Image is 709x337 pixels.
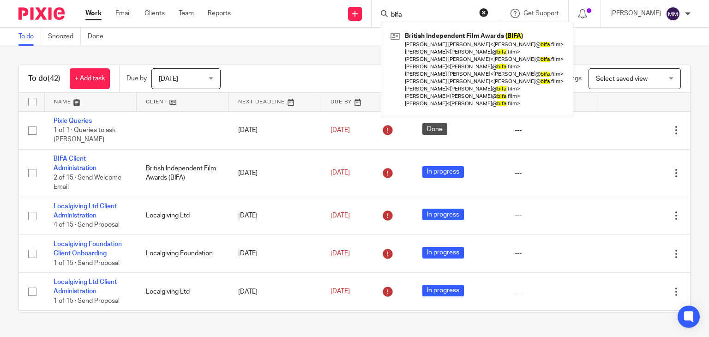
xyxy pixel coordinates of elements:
a: Localgiving Foundation Client Onboarding [54,241,122,257]
span: 1 of 1 · Queries to ask [PERSON_NAME] [54,127,115,143]
a: Reports [208,9,231,18]
div: --- [515,168,589,178]
td: [DATE] [229,111,321,149]
span: 1 of 15 · Send Proposal [54,298,120,304]
input: Search [390,11,473,19]
span: [DATE] [330,170,350,176]
span: [DATE] [330,289,350,295]
span: [DATE] [159,76,178,82]
h1: To do [28,74,60,84]
span: In progress [422,209,464,220]
a: To do [18,28,41,46]
div: --- [515,211,589,220]
p: [PERSON_NAME] [610,9,661,18]
td: British Independent Film Awards (BIFA) [137,149,229,197]
span: Done [422,123,447,135]
div: --- [515,287,589,296]
a: Work [85,9,102,18]
span: [DATE] [330,127,350,133]
a: Clients [144,9,165,18]
span: [DATE] [330,212,350,219]
a: Pixie Queries [54,118,92,124]
span: 1 of 15 · Send Proposal [54,260,120,266]
a: Snoozed [48,28,81,46]
span: In progress [422,166,464,178]
a: Email [115,9,131,18]
img: svg%3E [666,6,680,21]
a: Team [179,9,194,18]
a: Localgiving Ltd Client Administration [54,203,117,219]
td: [DATE] [229,197,321,235]
a: Localgiving Ltd Client Administration [54,279,117,295]
td: Localgiving Foundation [137,235,229,272]
span: Select saved view [596,76,648,82]
img: Pixie [18,7,65,20]
a: Done [88,28,110,46]
span: (42) [48,75,60,82]
button: Clear [479,8,488,17]
span: 4 of 15 · Send Proposal [54,222,120,229]
td: Localgiving Ltd [137,197,229,235]
span: In progress [422,247,464,259]
span: In progress [422,285,464,296]
td: Localgiving Ltd [137,273,229,311]
div: --- [515,126,589,135]
td: [DATE] [229,273,321,311]
td: [DATE] [229,149,321,197]
td: [DATE] [229,235,321,272]
p: Due by [126,74,147,83]
a: + Add task [70,68,110,89]
span: Get Support [523,10,559,17]
a: BIFA Client Administration [54,156,96,171]
div: --- [515,249,589,258]
span: 2 of 15 · Send Welcome Email [54,175,121,191]
span: [DATE] [330,250,350,257]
